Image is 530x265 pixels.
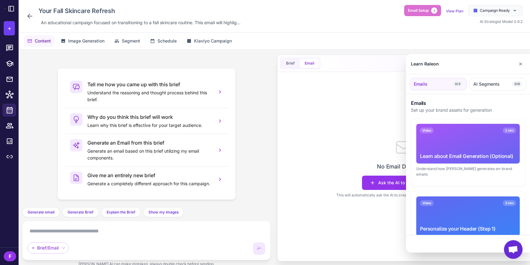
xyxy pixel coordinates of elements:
[411,99,525,107] h3: Emails
[411,61,439,67] div: Learn Raleon
[473,81,500,88] span: AI Segments
[420,152,516,160] div: Learn about Email Generation (Optional)
[411,107,525,114] p: Set up your brand assets for generation
[512,81,522,87] span: 0/6
[416,166,520,177] div: Understand how [PERSON_NAME] generates on-brand emails
[410,78,467,90] button: Emails0/3
[453,81,463,87] span: 0/3
[420,225,516,232] div: Personalize your Header (Step 1)
[503,128,516,133] span: 2 min
[469,78,526,90] button: AI Segments0/6
[503,200,516,206] span: 3 min
[414,81,427,88] span: Emails
[516,58,525,70] button: Close
[507,239,525,249] button: Close
[420,128,434,133] span: Video
[504,240,523,259] a: Aprire la chat
[420,200,434,206] span: Video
